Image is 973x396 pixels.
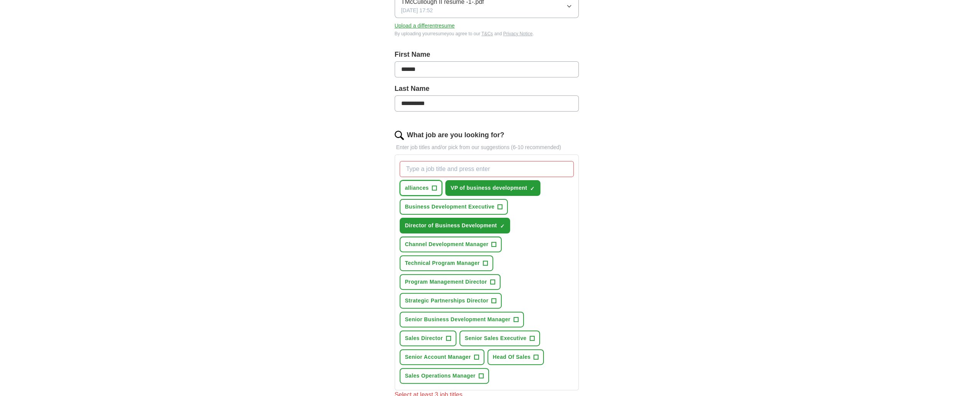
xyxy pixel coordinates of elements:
[400,312,524,327] button: Senior Business Development Manager
[405,203,495,211] span: Business Development Executive
[400,255,493,271] button: Technical Program Manager
[400,161,574,177] input: Type a job title and press enter
[465,334,527,342] span: Senior Sales Executive
[503,31,533,36] a: Privacy Notice
[395,143,579,151] p: Enter job titles and/or pick from our suggestions (6-10 recommended)
[405,297,489,305] span: Strategic Partnerships Director
[395,131,404,140] img: search.png
[405,278,487,286] span: Program Management Director
[400,237,502,252] button: Channel Development Manager
[401,7,433,15] span: [DATE] 17:52
[459,330,540,346] button: Senior Sales Executive
[500,223,504,229] span: ✓
[493,353,531,361] span: Head Of Sales
[405,334,443,342] span: Sales Director
[407,130,504,140] label: What job are you looking for?
[400,349,484,365] button: Senior Account Manager
[405,184,429,192] span: alliances
[400,274,500,290] button: Program Management Director
[400,293,502,309] button: Strategic Partnerships Director
[400,330,456,346] button: Sales Director
[400,218,510,233] button: Director of Business Development✓
[400,368,489,384] button: Sales Operations Manager
[405,315,510,324] span: Senior Business Development Manager
[395,22,455,30] button: Upload a differentresume
[405,222,497,230] span: Director of Business Development
[395,49,579,60] label: First Name
[451,184,527,192] span: VP of business development
[405,240,489,248] span: Channel Development Manager
[405,353,471,361] span: Senior Account Manager
[445,180,540,196] button: VP of business development✓
[487,349,544,365] button: Head Of Sales
[395,30,579,37] div: By uploading your resume you agree to our and .
[400,180,442,196] button: alliances
[481,31,493,36] a: T&Cs
[405,372,476,380] span: Sales Operations Manager
[530,186,535,192] span: ✓
[400,199,508,215] button: Business Development Executive
[395,84,579,94] label: Last Name
[405,259,480,267] span: Technical Program Manager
